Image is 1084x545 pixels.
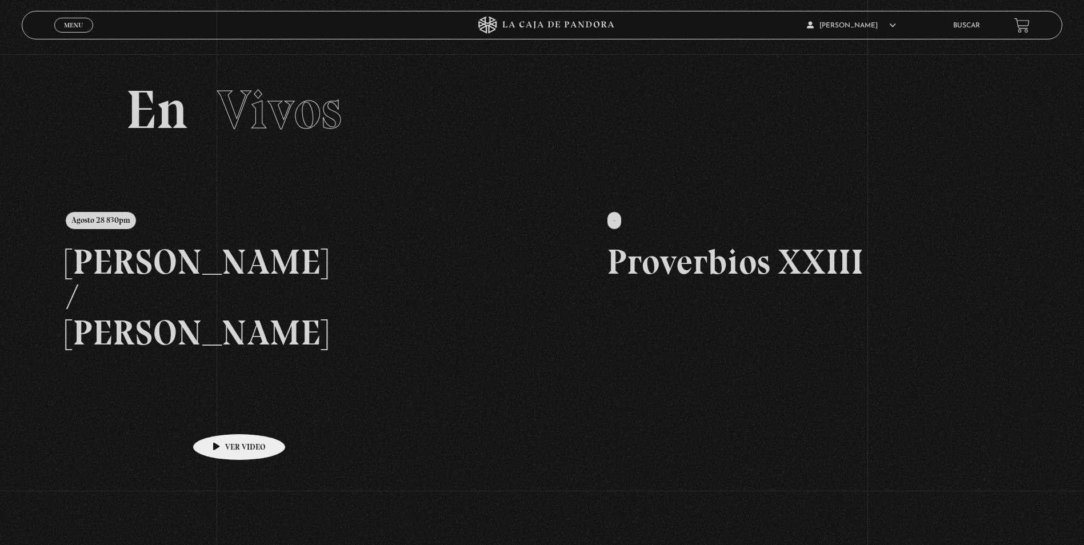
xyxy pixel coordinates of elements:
h2: En [126,83,958,137]
span: Menu [64,22,83,29]
span: Cerrar [61,31,87,39]
span: [PERSON_NAME] [807,22,896,29]
a: Buscar [953,22,980,29]
a: View your shopping cart [1014,18,1030,33]
span: Vivos [217,77,342,142]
